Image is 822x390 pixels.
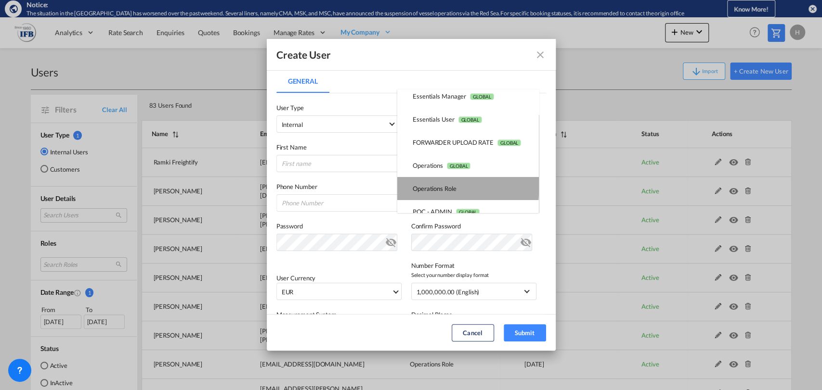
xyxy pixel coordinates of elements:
span: GLOBAL [458,116,482,123]
span: GLOBAL [447,163,470,169]
span: GLOBAL [456,209,480,215]
div: Operations Role [413,184,457,193]
div: POC - ADMIN [413,207,480,216]
div: Essentials User [413,115,482,124]
div: Operations [413,161,470,170]
div: FORWARDER UPLOAD RATE [413,138,521,147]
span: GLOBAL [497,139,521,146]
div: Essentials Manager [413,92,494,101]
span: GLOBAL [470,93,494,100]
